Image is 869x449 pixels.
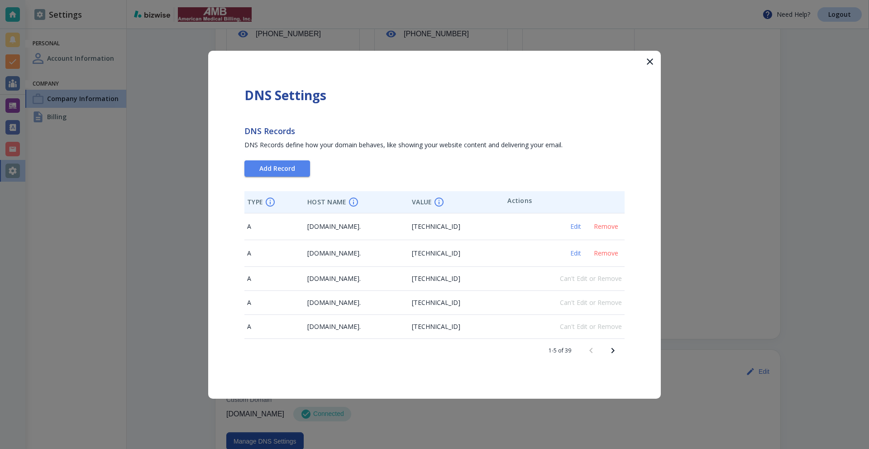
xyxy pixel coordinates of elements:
[412,249,460,257] span: [TECHNICAL_ID]
[412,222,460,231] span: [TECHNICAL_ID]
[412,298,460,307] span: [TECHNICAL_ID]
[244,160,310,177] button: Add Record
[247,274,251,283] span: A
[259,165,295,172] span: Add Record
[590,247,622,259] button: Remove
[549,347,571,354] p: 1-5 of 39
[594,250,618,256] span: Remove
[244,125,625,137] h2: DNS Records
[565,250,587,256] span: Edit
[560,322,622,331] span: Can't Edit or Remove
[244,140,563,149] span: DNS Records define how your domain behaves, like showing your website content and delivering your...
[247,222,251,231] span: A
[594,223,618,230] span: Remove
[247,298,251,307] span: A
[560,274,622,283] span: Can't Edit or Remove
[602,340,624,362] button: Next page
[561,221,590,232] button: Edit
[244,87,326,104] strong: DNS Settings
[307,274,361,283] span: [DOMAIN_NAME].
[307,222,361,231] span: [DOMAIN_NAME].
[307,198,346,206] h4: HOST NAME
[307,322,361,331] span: [DOMAIN_NAME].
[507,197,532,205] h4: Actions
[412,274,460,283] span: [TECHNICAL_ID]
[247,249,251,257] span: A
[590,221,622,232] button: Remove
[247,322,251,331] span: A
[565,223,587,230] span: Edit
[560,298,622,307] span: Can't Edit or Remove
[412,322,460,331] span: [TECHNICAL_ID]
[307,298,361,307] span: [DOMAIN_NAME].
[307,249,361,257] span: [DOMAIN_NAME].
[561,247,590,259] button: Edit
[412,198,432,206] h4: VALUE
[247,198,263,206] h4: TYPE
